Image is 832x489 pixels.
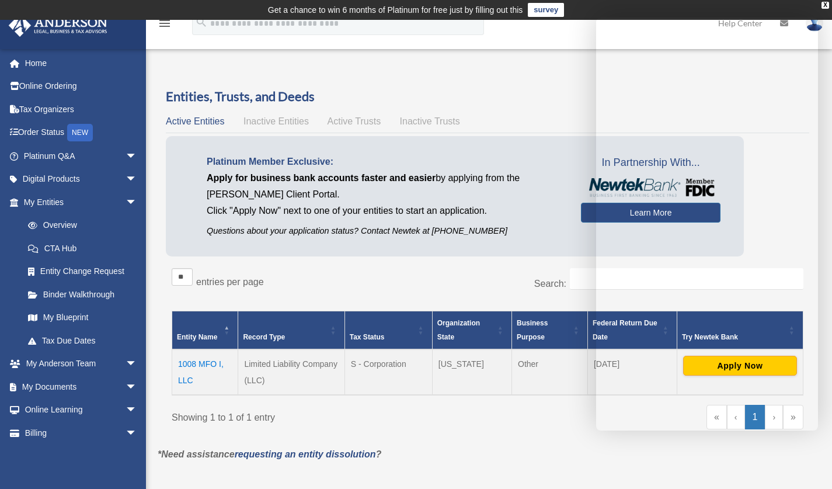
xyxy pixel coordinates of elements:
[534,279,566,289] label: Search:
[8,168,155,191] a: Digital Productsarrow_drop_down
[67,124,93,141] div: NEW
[196,277,264,287] label: entries per page
[207,203,563,219] p: Click "Apply Now" next to one of your entities to start an application.
[207,170,563,203] p: by applying from the [PERSON_NAME] Client Portal.
[596,18,818,431] iframe: Chat Window
[8,445,155,468] a: Events Calendar
[8,398,155,422] a: Online Learningarrow_drop_down
[432,311,511,350] th: Organization State: Activate to sort
[126,144,149,168] span: arrow_drop_down
[344,311,432,350] th: Tax Status: Activate to sort
[172,349,238,395] td: 1008 MFO I, LLC
[126,421,149,445] span: arrow_drop_down
[437,319,480,341] span: Organization State
[16,283,149,306] a: Binder Walkthrough
[821,2,829,9] div: close
[16,329,149,352] a: Tax Due Dates
[207,173,436,183] span: Apply for business bank accounts faster and easier
[581,154,720,172] span: In Partnership With...
[350,333,385,341] span: Tax Status
[16,306,149,330] a: My Blueprint
[8,375,155,398] a: My Documentsarrow_drop_down
[8,190,149,214] a: My Entitiesarrow_drop_down
[172,405,479,426] div: Showing 1 to 1 of 1 entry
[400,116,460,126] span: Inactive Trusts
[8,121,155,145] a: Order StatusNEW
[158,16,172,30] i: menu
[16,260,149,283] a: Entity Change Request
[238,349,344,395] td: Limited Liability Company (LLC)
[16,237,149,260] a: CTA Hub
[8,421,155,445] a: Billingarrow_drop_down
[166,116,224,126] span: Active Entities
[158,20,172,30] a: menu
[166,88,809,106] h3: Entities, Trusts, and Deeds
[587,178,715,197] img: NewtekBankLogoSM.png
[126,375,149,399] span: arrow_drop_down
[243,333,285,341] span: Record Type
[8,75,155,98] a: Online Ordering
[126,398,149,422] span: arrow_drop_down
[16,214,143,237] a: Overview
[238,311,344,350] th: Record Type: Activate to sort
[587,349,677,395] td: [DATE]
[8,98,155,121] a: Tax Organizers
[581,203,720,223] a: Learn More
[126,190,149,214] span: arrow_drop_down
[126,168,149,192] span: arrow_drop_down
[195,16,208,29] i: search
[5,14,111,37] img: Anderson Advisors Platinum Portal
[587,311,677,350] th: Federal Return Due Date: Activate to sort
[8,51,155,75] a: Home
[512,349,588,395] td: Other
[328,116,381,126] span: Active Trusts
[126,352,149,376] span: arrow_drop_down
[344,349,432,395] td: S - Corporation
[528,3,564,17] a: survey
[268,3,523,17] div: Get a chance to win 6 months of Platinum for free just by filling out this
[177,333,217,341] span: Entity Name
[243,116,309,126] span: Inactive Entities
[8,144,155,168] a: Platinum Q&Aarrow_drop_down
[235,449,376,459] a: requesting an entity dissolution
[158,449,381,459] em: *Need assistance ?
[432,349,511,395] td: [US_STATE]
[593,319,657,341] span: Federal Return Due Date
[207,154,563,170] p: Platinum Member Exclusive:
[172,311,238,350] th: Entity Name: Activate to invert sorting
[517,319,548,341] span: Business Purpose
[8,352,155,376] a: My Anderson Teamarrow_drop_down
[207,224,563,238] p: Questions about your application status? Contact Newtek at [PHONE_NUMBER]
[512,311,588,350] th: Business Purpose: Activate to sort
